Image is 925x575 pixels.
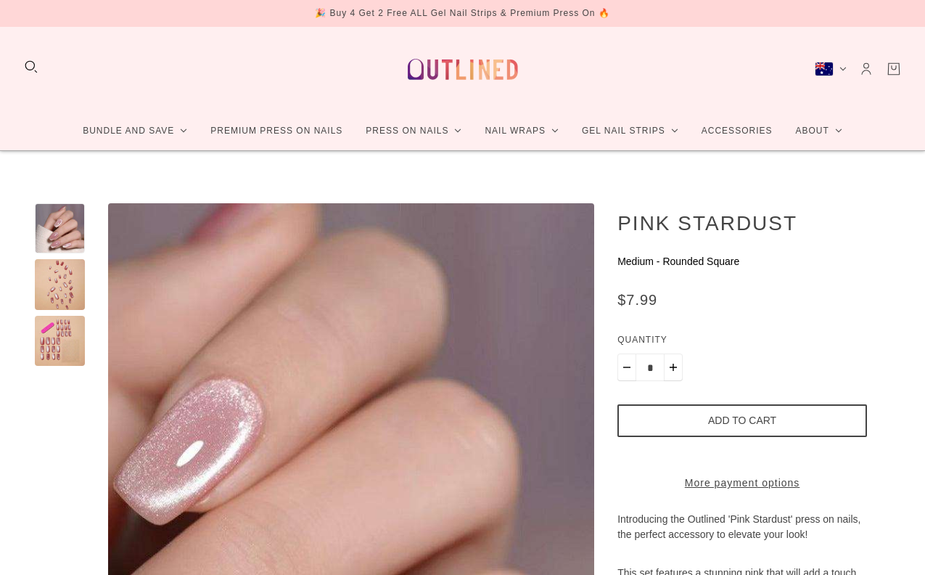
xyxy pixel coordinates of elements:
[617,404,867,437] button: Add to cart
[199,112,354,150] a: Premium Press On Nails
[617,512,867,566] p: Introducing the Outlined 'Pink Stardust' press on nails, the perfect accessory to elevate your look!
[570,112,690,150] a: Gel Nail Strips
[315,6,610,21] div: 🎉 Buy 4 Get 2 Free ALL Gel Nail Strips & Premium Press On 🔥
[399,38,527,100] a: Outlined
[617,333,867,354] label: Quantity
[71,112,199,150] a: Bundle and Save
[23,59,39,75] button: Search
[617,254,867,269] p: Medium - Rounded Square
[473,112,570,150] a: Nail Wraps
[690,112,784,150] a: Accessories
[354,112,473,150] a: Press On Nails
[858,61,874,77] a: Account
[886,61,902,77] a: Cart
[617,211,867,235] h1: Pink Stardust
[617,476,867,491] a: More payment options
[784,112,853,150] a: About
[815,62,847,76] button: Australia
[617,354,636,381] button: Minus
[664,354,683,381] button: Plus
[617,292,657,308] span: $7.99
